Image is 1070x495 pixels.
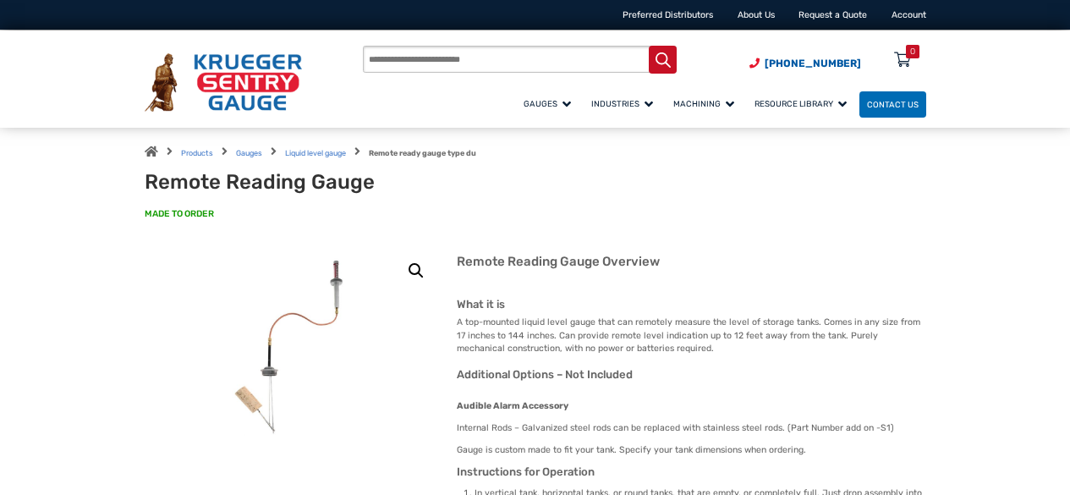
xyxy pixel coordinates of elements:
[285,149,346,157] a: Liquid level gauge
[738,9,775,20] a: About Us
[145,170,458,195] h1: Remote Reading Gauge
[457,465,925,479] h3: Instructions for Operation
[457,254,925,270] h2: Remote Reading Gauge Overview
[457,368,925,382] h3: Additional Options – Not Included
[892,9,926,20] a: Account
[749,56,861,71] a: Phone Number (920) 434-8860
[867,100,919,109] span: Contact Us
[198,245,388,436] img: Remote Reading Gauge
[457,443,925,457] p: Gauge is custom made to fit your tank. Specify your tank dimensions when ordering.
[457,400,568,411] strong: Audible Alarm Accessory
[236,149,262,157] a: Gauges
[181,149,213,157] a: Products
[457,298,925,311] h3: What it is
[516,89,584,118] a: Gauges
[145,53,302,112] img: Krueger Sentry Gauge
[401,256,431,286] a: View full-screen image gallery
[754,99,847,108] span: Resource Library
[457,421,925,435] p: Internal Rods – Galvanized steel rods can be replaced with stainless steel rods. (Part Number add...
[145,207,214,220] span: MADE TO ORDER
[369,149,476,157] strong: Remote ready gauge type du
[524,99,571,108] span: Gauges
[584,89,666,118] a: Industries
[747,89,859,118] a: Resource Library
[666,89,747,118] a: Machining
[765,58,861,69] span: [PHONE_NUMBER]
[591,99,653,108] span: Industries
[859,91,926,118] a: Contact Us
[910,45,915,58] div: 0
[457,316,925,355] p: A top-mounted liquid level gauge that can remotely measure the level of storage tanks. Comes in a...
[673,99,734,108] span: Machining
[623,9,713,20] a: Preferred Distributors
[798,9,867,20] a: Request a Quote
